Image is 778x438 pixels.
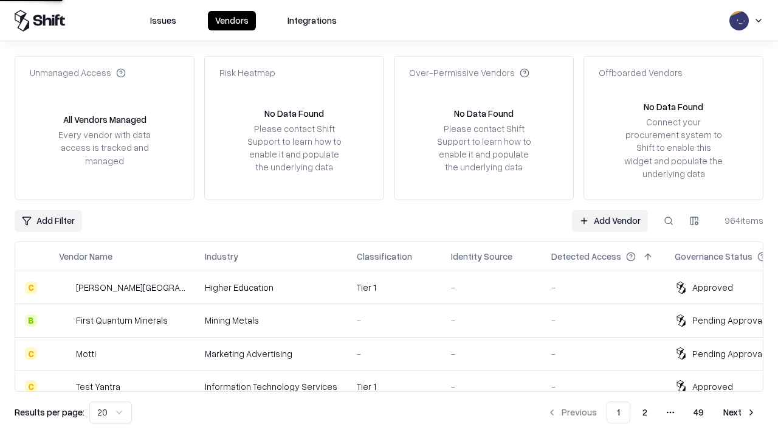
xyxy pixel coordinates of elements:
[76,314,168,327] div: First Quantum Minerals
[433,122,534,174] div: Please contact Shift Support to learn how to enable it and populate the underlying data
[551,250,621,263] div: Detected Access
[409,66,529,79] div: Over-Permissive Vendors
[357,380,432,393] div: Tier 1
[264,107,324,120] div: No Data Found
[63,113,146,126] div: All Vendors Managed
[30,66,126,79] div: Unmanaged Access
[15,210,82,232] button: Add Filter
[205,281,337,294] div: Higher Education
[205,250,238,263] div: Industry
[205,314,337,327] div: Mining Metals
[715,214,763,227] div: 964 items
[76,347,96,360] div: Motti
[607,401,630,423] button: 1
[451,347,532,360] div: -
[684,401,714,423] button: 49
[59,380,71,392] img: Test Yantra
[551,314,655,327] div: -
[59,315,71,327] img: First Quantum Minerals
[54,128,155,167] div: Every vendor with data access is tracked and managed
[692,347,764,360] div: Pending Approval
[59,250,112,263] div: Vendor Name
[280,11,344,30] button: Integrations
[551,281,655,294] div: -
[572,210,648,232] a: Add Vendor
[59,347,71,360] img: Motti
[623,116,724,180] div: Connect your procurement system to Shift to enable this widget and populate the underlying data
[25,282,37,294] div: C
[76,380,120,393] div: Test Yantra
[357,250,412,263] div: Classification
[451,250,512,263] div: Identity Source
[219,66,275,79] div: Risk Heatmap
[454,107,514,120] div: No Data Found
[357,314,432,327] div: -
[25,315,37,327] div: B
[644,100,703,113] div: No Data Found
[692,380,733,393] div: Approved
[451,314,532,327] div: -
[76,281,185,294] div: [PERSON_NAME][GEOGRAPHIC_DATA]
[599,66,683,79] div: Offboarded Vendors
[692,314,764,327] div: Pending Approval
[25,380,37,392] div: C
[451,281,532,294] div: -
[205,380,337,393] div: Information Technology Services
[551,380,655,393] div: -
[357,347,432,360] div: -
[692,281,733,294] div: Approved
[357,281,432,294] div: Tier 1
[208,11,256,30] button: Vendors
[244,122,345,174] div: Please contact Shift Support to learn how to enable it and populate the underlying data
[59,282,71,294] img: Reichman University
[15,406,84,419] p: Results per page:
[551,347,655,360] div: -
[633,401,657,423] button: 2
[540,401,763,423] nav: pagination
[205,347,337,360] div: Marketing Advertising
[451,380,532,393] div: -
[675,250,752,263] div: Governance Status
[716,401,763,423] button: Next
[143,11,184,30] button: Issues
[25,347,37,360] div: C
